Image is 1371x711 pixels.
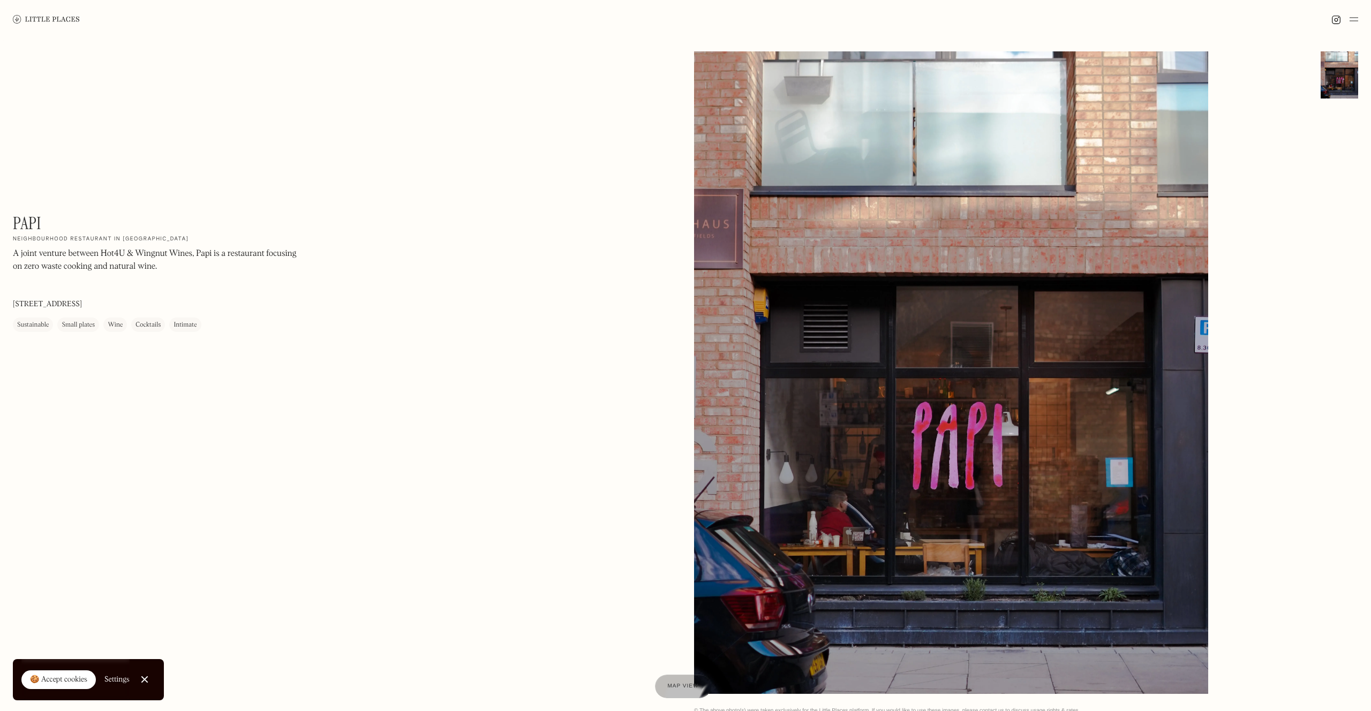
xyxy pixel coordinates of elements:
div: 🍪 Accept cookies [30,675,87,685]
h1: Papi [13,213,41,233]
p: A joint venture between Hot4U & Wingnut Wines, Papi is a restaurant focusing on zero waste cookin... [13,248,302,274]
div: Wine [108,320,123,331]
div: Sustainable [17,320,49,331]
div: Settings [104,676,130,683]
a: Close Cookie Popup [134,669,155,690]
h2: Neighbourhood restaurant in [GEOGRAPHIC_DATA] [13,236,189,244]
span: Map view [668,683,699,689]
div: Cocktails [135,320,161,331]
a: 🍪 Accept cookies [21,670,96,690]
a: Map view [655,675,712,698]
p: ‍ [13,279,302,292]
p: [STREET_ADDRESS] [13,299,82,311]
div: Intimate [174,320,197,331]
div: Small plates [62,320,95,331]
a: Settings [104,668,130,692]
